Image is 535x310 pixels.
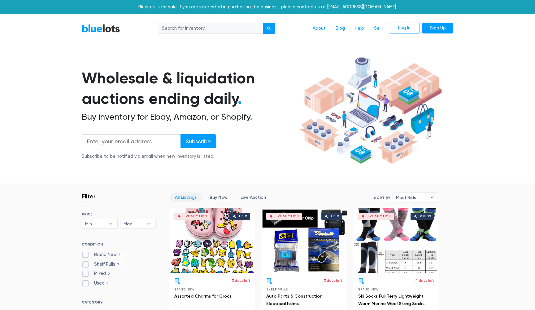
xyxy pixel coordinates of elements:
span: 7 [115,262,121,267]
a: Help [350,23,369,34]
h6: CONDITION [82,242,156,249]
b: ▾ [426,193,439,202]
a: Sign Up [422,23,453,34]
div: Live Auction [275,215,299,218]
span: Most Bids [396,193,427,202]
a: Buy Now [204,193,233,202]
span: 2 [106,272,112,277]
input: Subscribe [181,134,216,148]
a: Ski Socks Full Terry Lightweight Warm Merino Wool Skiing Socks [358,294,424,306]
label: Brand New [82,251,124,258]
b: ▾ [142,219,155,228]
a: Blog [331,23,350,34]
span: . [238,89,242,108]
p: 3 days left [232,278,250,283]
label: Mixed [82,270,112,277]
label: Sort By [374,195,390,201]
span: Max [124,219,144,228]
span: Shelf Pulls [266,288,288,291]
h2: Buy inventory for Ebay, Amazon, or Shopify. [82,112,297,122]
b: ▾ [104,219,117,228]
h3: Filter [82,193,96,200]
a: Live Auction [235,193,271,202]
h1: Wholesale & liquidation auctions ending daily [82,68,297,109]
span: Brand New [358,288,378,291]
input: Enter your email address [82,134,181,148]
div: Subscribe to be notified via email when new inventory is listed. [82,153,216,160]
label: Used [82,280,110,287]
h6: PRICE [82,212,156,216]
a: About [308,23,331,34]
div: 1 bid [331,215,339,218]
a: Auto Parts & Construction Electrical Items [266,294,322,306]
span: 51 [117,253,124,258]
span: 1 [105,281,110,286]
span: Min [85,219,106,228]
h6: CATEGORY [82,300,156,307]
p: 3 days left [324,278,342,283]
a: Assorted Charms for Crocs [174,294,232,299]
a: Live Auction 0 bids [353,208,439,273]
a: Sell [369,23,386,34]
a: Log In [389,23,420,34]
span: Brand New [174,288,194,291]
a: Live Auction 1 bid [169,208,255,273]
div: 0 bids [420,215,431,218]
a: Live Auction 1 bid [261,208,347,273]
div: 1 bid [239,215,247,218]
div: Live Auction [367,215,391,218]
a: BlueLots [82,24,120,33]
div: Live Auction [183,215,207,218]
img: hero-ee84e7d0318cb26816c560f6b4441b76977f77a177738b4e94f68c95b2b83dbb.png [297,54,444,167]
label: Shelf Pulls [82,261,121,268]
input: Search for inventory [158,23,263,34]
a: All Listings [170,193,202,202]
p: 4 days left [415,278,434,283]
